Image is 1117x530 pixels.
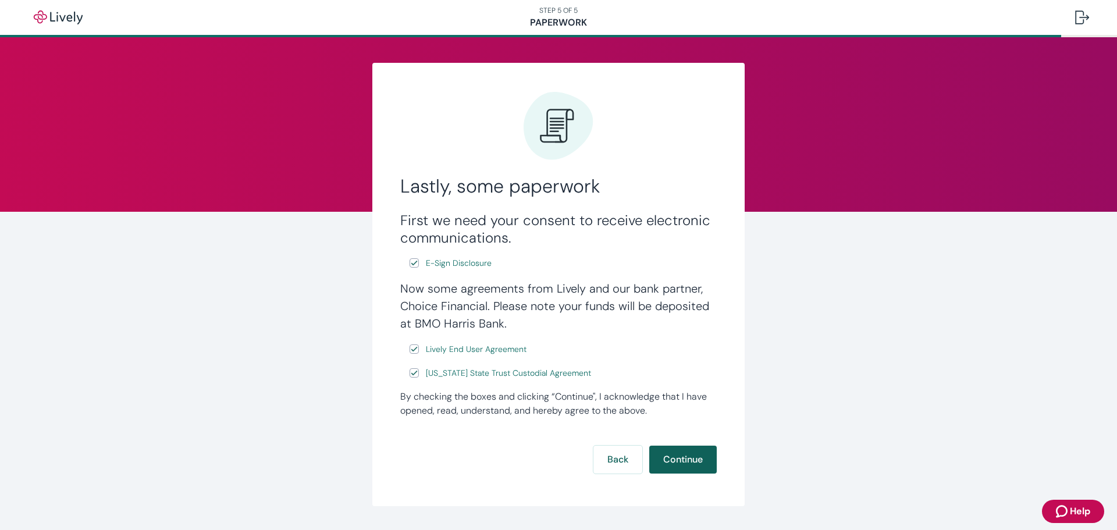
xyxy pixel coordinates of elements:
span: [US_STATE] State Trust Custodial Agreement [426,367,591,379]
span: E-Sign Disclosure [426,257,492,269]
button: Log out [1066,3,1098,31]
a: e-sign disclosure document [424,366,593,380]
h2: Lastly, some paperwork [400,175,717,198]
button: Zendesk support iconHelp [1042,500,1104,523]
a: e-sign disclosure document [424,342,529,357]
span: Help [1070,504,1090,518]
button: Back [593,446,642,474]
span: Lively End User Agreement [426,343,527,355]
h4: Now some agreements from Lively and our bank partner, Choice Financial. Please note your funds wi... [400,280,717,332]
button: Continue [649,446,717,474]
img: Lively [26,10,91,24]
h3: First we need your consent to receive electronic communications. [400,212,717,247]
a: e-sign disclosure document [424,256,494,271]
div: By checking the boxes and clicking “Continue", I acknowledge that I have opened, read, understand... [400,390,717,418]
svg: Zendesk support icon [1056,504,1070,518]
